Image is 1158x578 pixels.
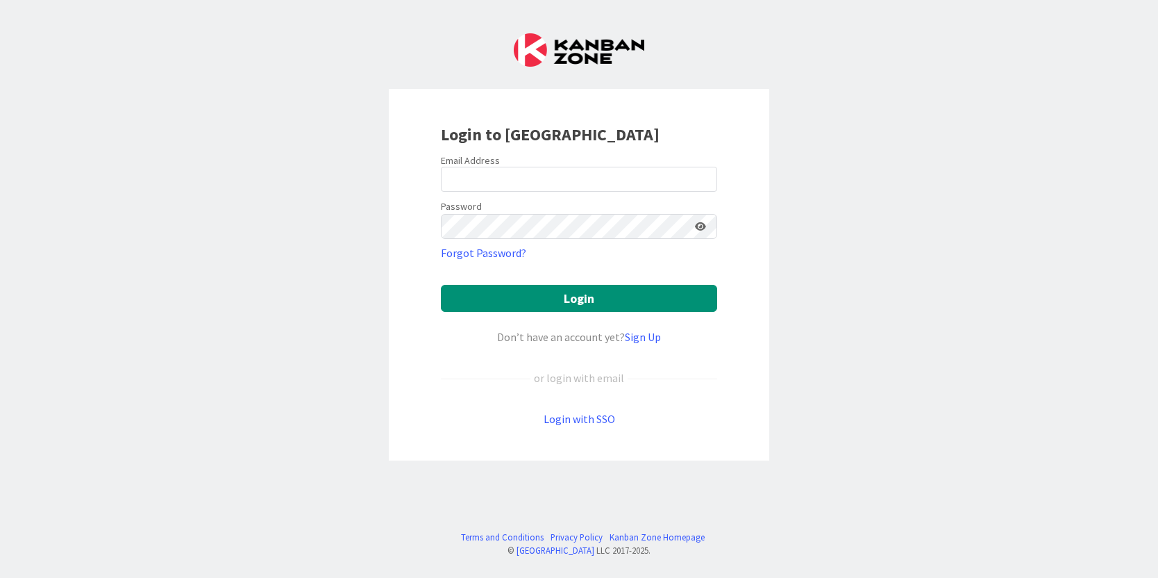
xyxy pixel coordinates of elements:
label: Email Address [441,154,500,167]
a: Forgot Password? [441,245,526,261]
b: Login to [GEOGRAPHIC_DATA] [441,124,660,145]
a: Login with SSO [544,412,615,426]
img: Kanban Zone [514,33,644,67]
a: [GEOGRAPHIC_DATA] [517,545,594,556]
a: Kanban Zone Homepage [610,531,705,544]
div: Don’t have an account yet? [441,329,717,345]
button: Login [441,285,717,312]
a: Privacy Policy [551,531,603,544]
label: Password [441,199,482,214]
a: Terms and Conditions [461,531,544,544]
a: Sign Up [625,330,661,344]
div: or login with email [530,370,628,386]
div: © LLC 2017- 2025 . [454,544,705,557]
